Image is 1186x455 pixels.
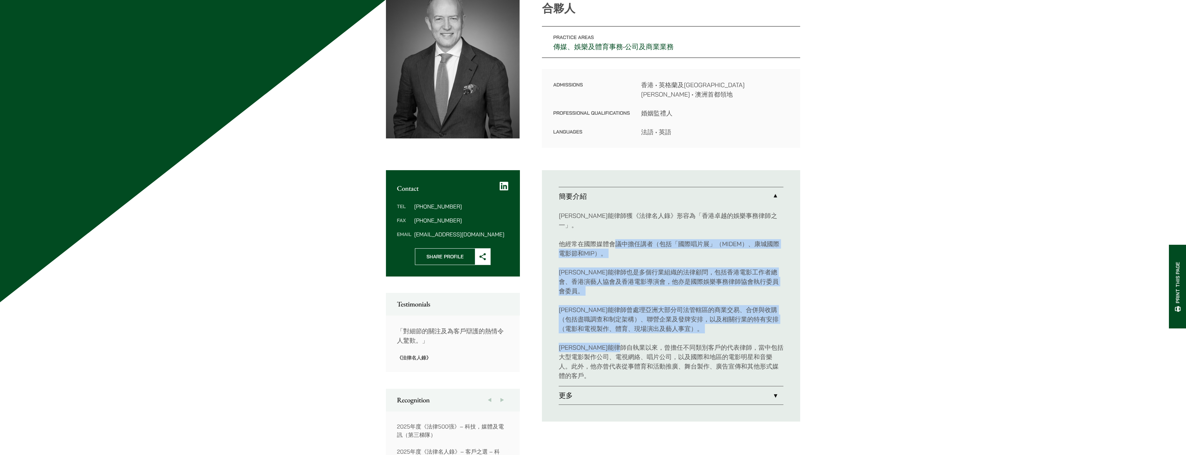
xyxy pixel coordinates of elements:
dt: Admissions [553,80,630,108]
button: Previous [483,389,496,411]
p: [PERSON_NAME]能律師曾處理亞洲大部分司法管轄區的商業交易、合併與收購（包括盡職調查和制定架構）、聯營企業及發牌安排，以及相關行業的特有安排（電影和電視製作、體育、現場演出及藝人事宜）。 [559,305,783,333]
dd: [PHONE_NUMBER] [414,218,508,223]
button: Next [496,389,508,411]
dd: [EMAIL_ADDRESS][DOMAIN_NAME] [414,232,508,237]
p: 他經常在國際媒體會議中擔任講者（包括「國際唱片展」（MIDEM）、康城國際電影節和MIP）。 [559,239,783,258]
span: Share Profile [415,249,475,265]
a: LinkedIn [500,181,508,191]
p: [PERSON_NAME]能律師也是多個行業組織的法律顧問，包括香港電影工作者總會、香港演藝人協會及香港電影導演會，他亦是國際娛樂事務律師協會執行委員會委員。 [559,267,783,296]
p: 合夥人 [542,2,800,15]
h2: Recognition [397,396,509,404]
dt: Languages [553,127,630,137]
dt: Tel [397,204,411,218]
dd: 婚姻監禮人 [641,108,789,118]
h2: Contact [397,184,509,192]
p: [PERSON_NAME]能律師獲《法律名人錄》形容為「香港卓越的娛樂事務律師之一」。 [559,211,783,230]
dd: [PHONE_NUMBER] [414,204,508,209]
p: • [542,26,800,58]
a: 公司及商業業務 [625,42,674,51]
a: 簡要介紹 [559,187,783,205]
dd: 香港 • 英格蘭及[GEOGRAPHIC_DATA][PERSON_NAME] • 澳洲首都領地 [641,80,789,99]
p: 《法律名人錄》 [397,355,509,361]
p: 「對細節的關注及為客戶辯護的熱情令人驚歎。」 [397,326,509,345]
dt: Professional Qualifications [553,108,630,127]
span: Practice Areas [553,34,594,40]
p: 2025年度《法律500强》– 科技，媒體及電訊（第三梯隊） [397,422,509,439]
h2: Testimonials [397,300,509,308]
button: Share Profile [415,248,491,265]
p: [PERSON_NAME]能律師自執業以來，曾擔任不同類別客戶的代表律師，當中包括大型電影製作公司、電視網絡、唱片公司，以及國際和地區的電影明星和音樂人。此外，他亦曾代表從事體育和活動推廣、舞台... [559,343,783,380]
a: 更多 [559,386,783,404]
a: 傳媒、娛樂及體育事務 [553,42,623,51]
dt: Email [397,232,411,237]
div: 簡要介紹 [559,205,783,386]
dt: Fax [397,218,411,232]
dd: 法語 • 英語 [641,127,789,137]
